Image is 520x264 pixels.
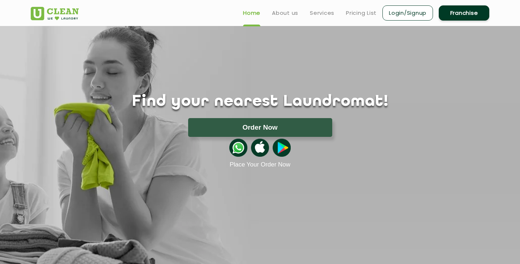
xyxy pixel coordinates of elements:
a: Services [310,9,334,17]
a: Home [243,9,260,17]
img: whatsappicon.png [229,139,247,157]
h1: Find your nearest Laundromat! [25,93,495,111]
a: Login/Signup [382,5,433,21]
a: Franchise [439,5,489,21]
img: playstoreicon.png [273,139,291,157]
img: apple-icon.png [251,139,269,157]
a: About us [272,9,298,17]
a: Pricing List [346,9,377,17]
button: Order Now [188,118,332,137]
a: Place Your Order Now [230,161,290,168]
img: UClean Laundry and Dry Cleaning [31,7,79,20]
